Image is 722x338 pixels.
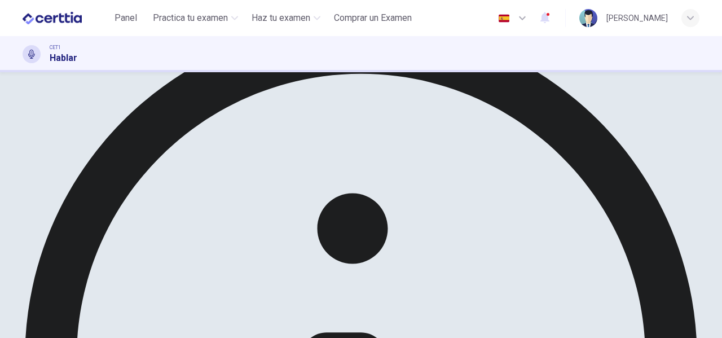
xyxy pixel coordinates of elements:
[23,7,82,29] img: CERTTIA logo
[497,14,511,23] img: es
[579,9,597,27] img: Profile picture
[148,8,243,28] button: Practica tu examen
[153,11,228,25] span: Practica tu examen
[23,7,108,29] a: CERTTIA logo
[108,8,144,28] button: Panel
[50,43,61,51] span: CET1
[50,51,77,65] h1: Hablar
[606,11,668,25] div: [PERSON_NAME]
[247,8,325,28] button: Haz tu examen
[329,8,416,28] button: Comprar un Examen
[334,11,412,25] span: Comprar un Examen
[252,11,310,25] span: Haz tu examen
[115,11,137,25] span: Panel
